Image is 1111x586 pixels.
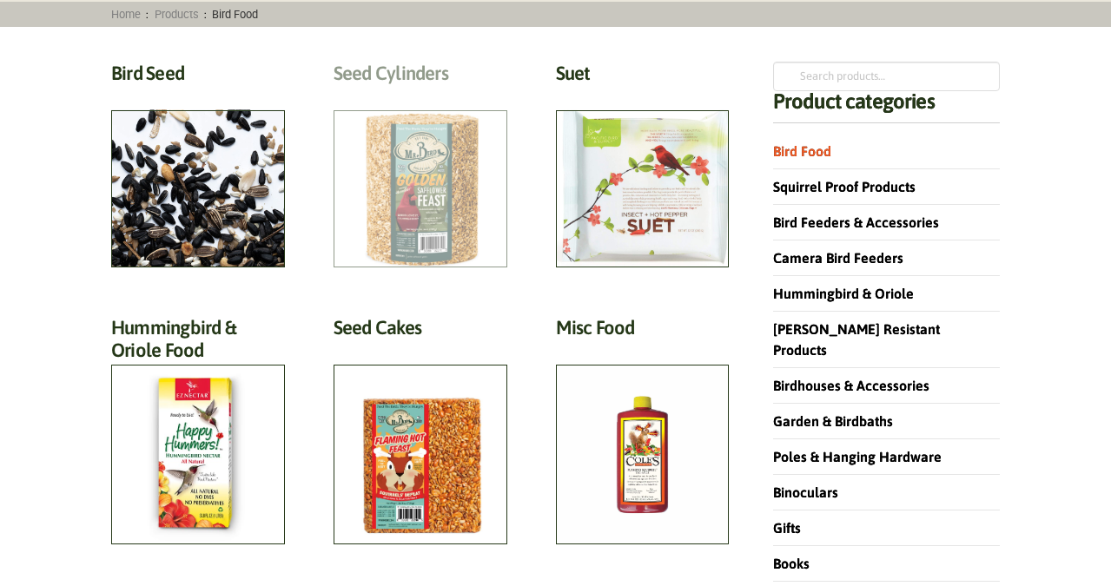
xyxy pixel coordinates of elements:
[773,250,903,266] a: Camera Bird Feeders
[106,8,264,21] span: : :
[556,62,730,94] h2: Suet
[773,520,801,536] a: Gifts
[556,316,730,545] a: Visit product category Misc Food
[773,378,929,393] a: Birdhouses & Accessories
[106,8,147,21] a: Home
[773,413,893,429] a: Garden & Birdbaths
[111,62,285,94] h2: Bird Seed
[773,214,939,230] a: Bird Feeders & Accessories
[334,62,507,94] h2: Seed Cylinders
[773,449,942,464] a: Poles & Hanging Hardware
[773,143,831,159] a: Bird Food
[773,62,1000,91] input: Search products…
[556,316,730,348] h2: Misc Food
[334,316,507,348] h2: Seed Cakes
[773,91,1000,123] h4: Product categories
[111,316,285,545] a: Visit product category Hummingbird & Oriole Food
[773,484,838,500] a: Binoculars
[773,556,810,571] a: Books
[773,321,940,358] a: [PERSON_NAME] Resistant Products
[111,62,285,267] a: Visit product category Bird Seed
[334,316,507,545] a: Visit product category Seed Cakes
[556,62,730,267] a: Visit product category Suet
[111,316,285,372] h2: Hummingbird & Oriole Food
[334,62,507,267] a: Visit product category Seed Cylinders
[773,286,914,301] a: Hummingbird & Oriole
[773,179,916,194] a: Squirrel Proof Products
[149,8,204,21] a: Products
[207,8,264,21] span: Bird Food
